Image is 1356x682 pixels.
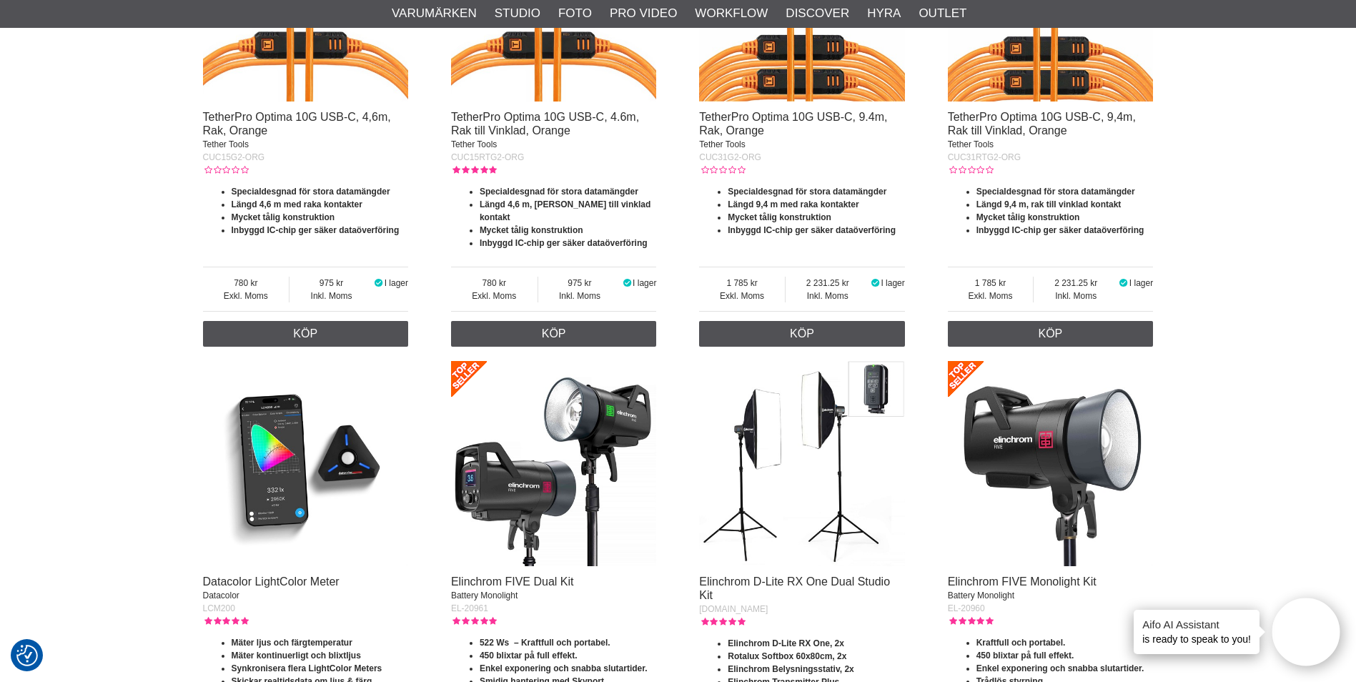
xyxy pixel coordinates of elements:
[948,152,1021,162] span: CUC31RTG2-ORG
[976,651,1074,661] strong: 450 blixtar på full effekt.
[633,278,656,288] span: I lager
[538,277,622,290] span: 975
[976,663,1144,673] strong: Enkel exponering och snabba slutartider.
[728,199,858,209] strong: Längd 9,4 m med raka kontakter
[203,361,409,567] img: Datacolor LightColor Meter
[16,643,38,668] button: Samtyckesinställningar
[976,638,1066,648] strong: Kraftfull och portabel.
[976,199,1122,209] strong: Längd 9,4 m, rak till vinklad kontakt
[451,277,538,290] span: 780
[203,290,289,302] span: Exkl. Moms
[728,651,846,661] strong: Rotalux Softbox 60x80cm, 2x
[699,321,905,347] a: Köp
[451,164,497,177] div: Kundbetyg: 5.00
[948,321,1154,347] a: Köp
[289,290,373,302] span: Inkl. Moms
[699,290,785,302] span: Exkl. Moms
[480,638,610,648] strong: 522 Ws – Kraftfull och portabel.
[373,278,385,288] i: I lager
[948,603,985,613] span: EL-20960
[699,139,745,149] span: Tether Tools
[203,111,391,137] a: TetherPro Optima 10G USB-C, 4,6m, Rak, Orange
[451,111,639,137] a: TetherPro Optima 10G USB-C, 4.6m, Rak till Vinklad, Orange
[786,4,849,23] a: Discover
[699,575,890,601] a: Elinchrom D-Lite RX One Dual Studio Kit
[558,4,592,23] a: Foto
[203,575,340,588] a: Datacolor LightColor Meter
[451,321,657,347] a: Köp
[203,139,249,149] span: Tether Tools
[699,152,761,162] span: CUC31G2-ORG
[948,277,1034,290] span: 1 785
[786,290,870,302] span: Inkl. Moms
[451,615,497,628] div: Kundbetyg: 5.00
[451,590,518,601] span: Battery Monolight
[699,361,905,567] img: Elinchrom D-Lite RX One Dual Studio Kit
[16,645,38,666] img: Revisit consent button
[203,164,249,177] div: Kundbetyg: 0
[451,603,488,613] span: EL-20961
[451,152,524,162] span: CUC15RTG2-ORG
[948,615,994,628] div: Kundbetyg: 5.00
[232,199,362,209] strong: Längd 4,6 m med raka kontakter
[451,361,657,567] img: Elinchrom FIVE Dual Kit
[480,199,650,222] strong: Längd 4,6 m, [PERSON_NAME] till vinklad kontakt
[203,277,289,290] span: 780
[232,225,400,235] strong: Inbyggd IC-chip ger säker dataöverföring
[480,663,648,673] strong: Enkel exponering och snabba slutartider.
[480,187,638,197] strong: Specialdesgnad för stora datamängder
[919,4,966,23] a: Outlet
[621,278,633,288] i: I lager
[203,152,265,162] span: CUC15G2-ORG
[728,187,886,197] strong: Specialdesgnad för stora datamängder
[976,225,1144,235] strong: Inbyggd IC-chip ger säker dataöverföring
[728,664,854,674] strong: Elinchrom Belysningsstativ, 2x
[948,575,1097,588] a: Elinchrom FIVE Monolight Kit
[728,638,844,648] strong: Elinchrom D-Lite RX One, 2x
[948,164,994,177] div: Kundbetyg: 0
[728,212,831,222] strong: Mycket tålig konstruktion
[976,187,1135,197] strong: Specialdesgnad för stora datamängder
[695,4,768,23] a: Workflow
[699,277,785,290] span: 1 785
[203,615,249,628] div: Kundbetyg: 5.00
[232,638,352,648] strong: Mäter ljus och färgtemperatur
[385,278,408,288] span: I lager
[451,575,574,588] a: Elinchrom FIVE Dual Kit
[1142,617,1251,632] h4: Aifo AI Assistant
[699,164,745,177] div: Kundbetyg: 0
[699,616,745,628] div: Kundbetyg: 5.00
[232,663,382,673] strong: Synkronisera flera LightColor Meters
[1034,277,1118,290] span: 2 231.25
[232,187,390,197] strong: Specialdesgnad för stora datamängder
[392,4,477,23] a: Varumärken
[203,590,239,601] span: Datacolor
[538,290,622,302] span: Inkl. Moms
[699,604,768,614] span: [DOMAIN_NAME]
[867,4,901,23] a: Hyra
[451,290,538,302] span: Exkl. Moms
[1129,278,1153,288] span: I lager
[1034,290,1118,302] span: Inkl. Moms
[610,4,677,23] a: Pro Video
[948,590,1014,601] span: Battery Monolight
[786,277,870,290] span: 2 231.25
[976,212,1080,222] strong: Mycket tålig konstruktion
[480,651,578,661] strong: 450 blixtar på full effekt.
[699,111,887,137] a: TetherPro Optima 10G USB-C, 9.4m, Rak, Orange
[203,321,409,347] a: Köp
[451,139,497,149] span: Tether Tools
[948,139,994,149] span: Tether Tools
[495,4,540,23] a: Studio
[881,278,904,288] span: I lager
[1134,610,1260,654] div: is ready to speak to you!
[232,651,361,661] strong: Mäter kontinuerligt och blixtljus
[948,111,1136,137] a: TetherPro Optima 10G USB-C, 9,4m, Rak till Vinklad, Orange
[289,277,373,290] span: 975
[480,225,583,235] strong: Mycket tålig konstruktion
[1118,278,1129,288] i: I lager
[203,603,235,613] span: LCM200
[870,278,881,288] i: I lager
[480,238,648,248] strong: Inbyggd IC-chip ger säker dataöverföring
[948,361,1154,567] img: Elinchrom FIVE Monolight Kit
